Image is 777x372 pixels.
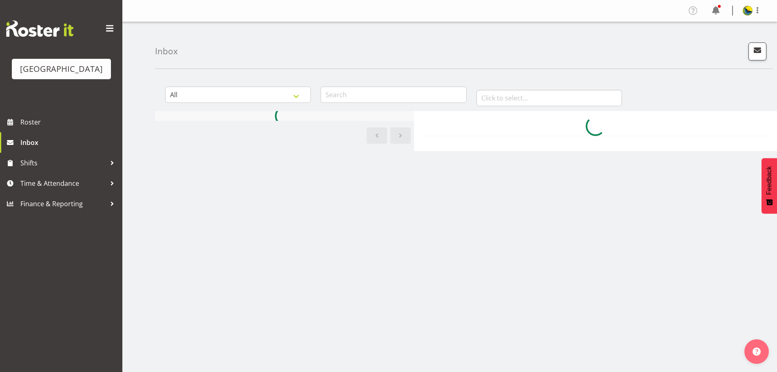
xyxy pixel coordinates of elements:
span: Roster [20,116,118,128]
img: gemma-hall22491374b5f274993ff8414464fec47f.png [743,6,753,16]
div: [GEOGRAPHIC_DATA] [20,63,103,75]
a: Next page [390,127,411,144]
span: Time & Attendance [20,177,106,189]
img: help-xxl-2.png [753,347,761,356]
span: Feedback [766,166,773,195]
input: Click to select... [476,90,622,106]
a: Previous page [367,127,387,144]
span: Inbox [20,136,118,149]
span: Finance & Reporting [20,198,106,210]
span: Shifts [20,157,106,169]
input: Search [321,87,466,103]
h4: Inbox [155,47,178,56]
img: Rosterit website logo [6,20,73,37]
button: Feedback - Show survey [762,158,777,214]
